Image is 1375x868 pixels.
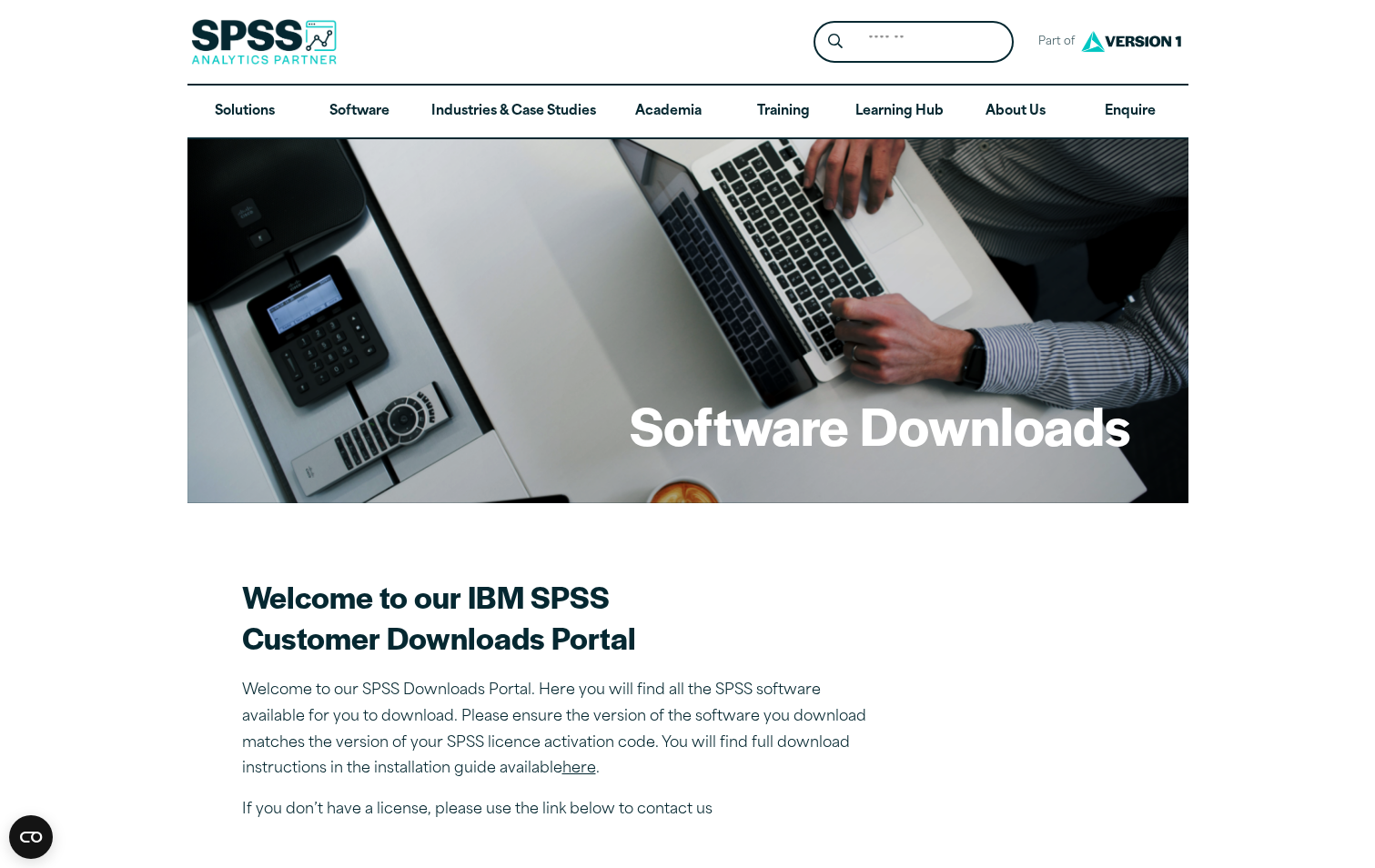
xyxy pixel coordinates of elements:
p: Welcome to our SPSS Downloads Portal. Here you will find all the SPSS software available for you ... [242,678,879,782]
a: Enquire [1073,86,1188,138]
img: SPSS Analytics Partner [191,19,337,65]
a: Training [725,86,840,138]
button: Open CMP widget [9,815,53,859]
img: Version1 Logo [1077,25,1186,58]
nav: Desktop version of site main menu [187,86,1188,138]
h2: Welcome to our IBM SPSS Customer Downloads Portal [242,576,879,658]
a: Academia [611,86,725,138]
a: Industries & Case Studies [417,86,611,138]
button: Search magnifying glass icon [818,25,852,59]
svg: Search magnifying glass icon [828,34,843,49]
a: Solutions [187,86,302,138]
h1: Software Downloads [630,389,1130,460]
form: Site Header Search Form [814,21,1014,64]
a: Learning Hub [841,86,958,138]
a: here [562,762,596,776]
a: Software [302,86,417,138]
span: Part of [1028,29,1077,56]
p: If you don’t have a license, please use the link below to contact us [242,797,879,823]
a: About Us [958,86,1073,138]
